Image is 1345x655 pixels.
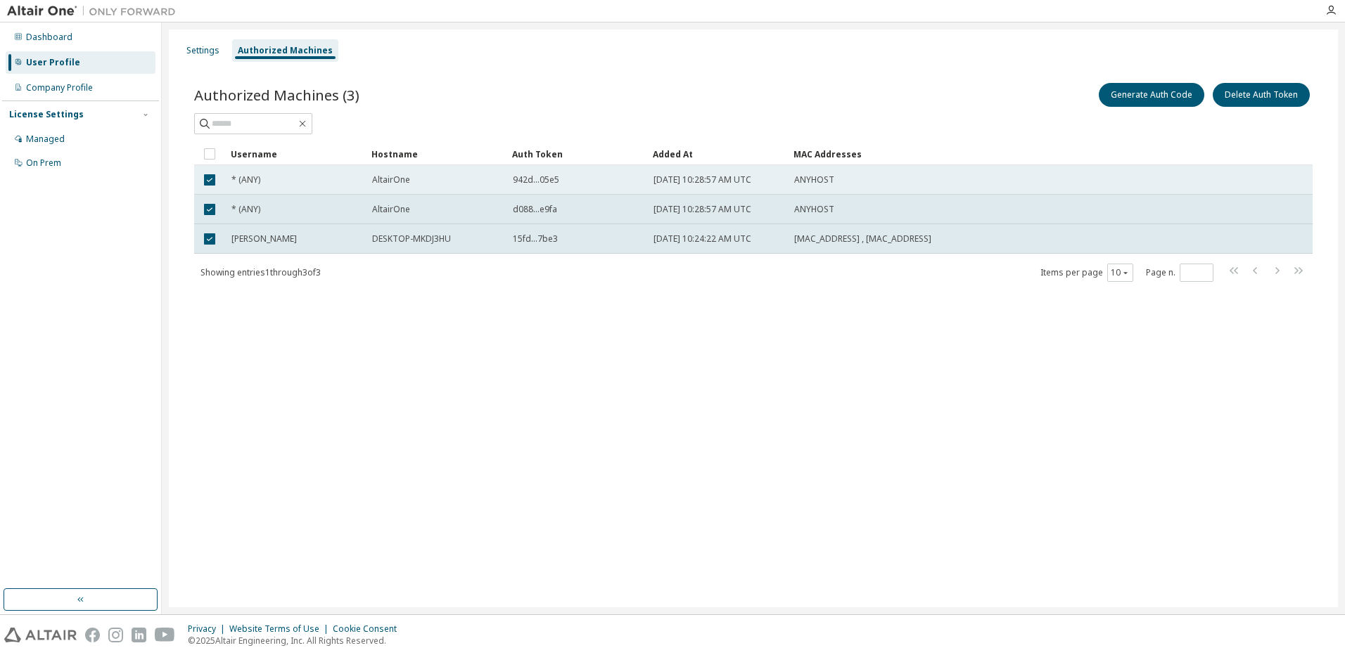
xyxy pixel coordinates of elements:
span: AltairOne [372,174,410,186]
span: * (ANY) [231,174,260,186]
span: [DATE] 10:28:57 AM UTC [654,174,751,186]
div: Dashboard [26,32,72,43]
p: © 2025 Altair Engineering, Inc. All Rights Reserved. [188,635,405,647]
div: Settings [186,45,219,56]
div: License Settings [9,109,84,120]
div: Auth Token [512,143,642,165]
img: facebook.svg [85,628,100,642]
img: youtube.svg [155,628,175,642]
div: Authorized Machines [238,45,333,56]
div: Privacy [188,623,229,635]
span: Showing entries 1 through 3 of 3 [200,266,321,278]
span: Authorized Machines (3) [194,85,359,105]
div: On Prem [26,157,61,169]
span: 942d...05e5 [513,174,559,186]
img: altair_logo.svg [4,628,77,642]
div: User Profile [26,57,80,68]
span: AltairOne [372,204,410,215]
span: ANYHOST [794,204,834,215]
button: Delete Auth Token [1213,83,1310,107]
span: DESKTOP-MKDJ3HU [372,233,451,245]
span: 15fd...7be3 [513,233,558,245]
span: Items per page [1040,264,1133,282]
span: [DATE] 10:24:22 AM UTC [654,233,751,245]
div: Company Profile [26,82,93,93]
span: * (ANY) [231,204,260,215]
img: instagram.svg [108,628,123,642]
span: [MAC_ADDRESS] , [MAC_ADDRESS] [794,233,931,245]
div: MAC Addresses [793,143,1165,165]
span: d088...e9fa [513,204,557,215]
div: Added At [653,143,782,165]
div: Cookie Consent [333,623,405,635]
div: Managed [26,134,65,145]
button: Generate Auth Code [1099,83,1204,107]
span: Page n. [1146,264,1213,282]
img: linkedin.svg [132,628,146,642]
div: Hostname [371,143,501,165]
div: Website Terms of Use [229,623,333,635]
span: ANYHOST [794,174,834,186]
button: 10 [1111,267,1130,278]
div: Username [231,143,360,165]
span: [PERSON_NAME] [231,233,297,245]
img: Altair One [7,4,183,18]
span: [DATE] 10:28:57 AM UTC [654,204,751,215]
